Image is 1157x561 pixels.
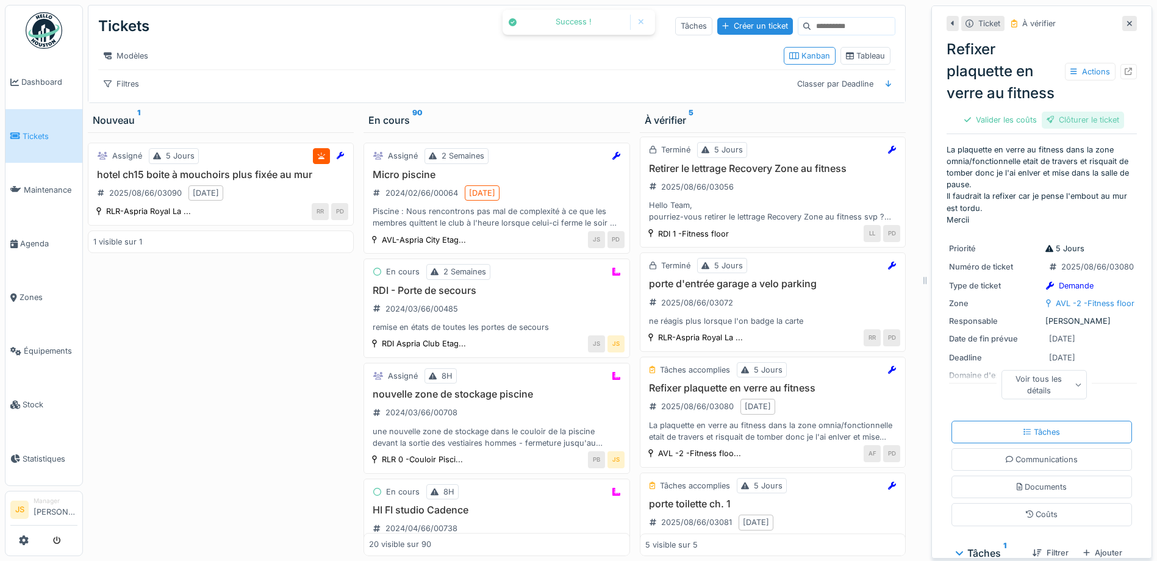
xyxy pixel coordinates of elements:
[959,112,1042,128] div: Valider les coûts
[1023,426,1060,438] div: Tâches
[588,335,605,352] div: JS
[23,453,77,465] span: Statistiques
[661,401,734,412] div: 2025/08/66/03080
[388,370,418,382] div: Assigné
[10,501,29,519] li: JS
[412,113,423,127] sup: 90
[369,426,624,449] div: une nouvelle zone de stockage dans le couloir de la piscine devant la sortie des vestiaires homme...
[369,504,624,516] h3: HI FI studio Cadence
[1026,509,1058,520] div: Coûts
[1049,333,1075,345] div: [DATE]
[106,205,191,217] div: RLR-Aspria Royal La ...
[846,50,885,62] div: Tableau
[137,113,140,127] sup: 1
[949,352,1041,363] div: Deadline
[385,187,458,199] div: 2024/02/66/00064
[20,238,77,249] span: Agenda
[789,50,830,62] div: Kanban
[34,496,77,506] div: Manager
[607,451,625,468] div: JS
[949,298,1041,309] div: Zone
[5,432,82,485] a: Statistiques
[717,18,793,34] div: Créer un ticket
[607,335,625,352] div: JS
[645,498,900,510] h3: porte toilette ch. 1
[442,150,484,162] div: 2 Semaines
[754,480,783,491] div: 5 Jours
[588,451,605,468] div: PB
[660,364,730,376] div: Tâches accomplies
[645,382,900,394] h3: Refixer plaquette en verre au fitness
[369,321,624,333] div: remise en états de toutes les portes de secours
[661,144,690,155] div: Terminé
[98,75,145,93] div: Filtres
[386,486,420,498] div: En cours
[1061,261,1134,273] div: 2025/08/66/03080
[645,315,900,327] div: ne réagis plus lorsque l'on badge la carte
[661,181,734,193] div: 2025/08/66/03056
[607,231,625,248] div: PD
[369,205,624,229] div: Piscine : Nous rencontrons pas mal de complexité à ce que les membres quittent le club à l'heure ...
[369,169,624,180] h3: Micro piscine
[112,150,142,162] div: Assigné
[23,399,77,410] span: Stock
[661,297,733,309] div: 2025/08/66/03072
[956,546,1023,560] div: Tâches
[864,445,881,462] div: AF
[949,333,1041,345] div: Date de fin prévue
[385,303,458,315] div: 2024/03/66/00485
[369,388,624,400] h3: nouvelle zone de stockage piscine
[1065,63,1116,80] div: Actions
[947,38,1137,104] div: Refixer plaquette en verre au fitness
[5,163,82,216] a: Maintenance
[382,234,466,246] div: AVL-Aspria City Etag...
[947,144,1137,226] p: La plaquette en verre au fitness dans la zone omnia/fonctionnelle etait de travers et risquait de...
[588,231,605,248] div: JS
[331,203,348,220] div: PD
[1078,545,1127,561] div: Ajouter
[469,187,495,199] div: [DATE]
[369,285,624,296] h3: RDI - Porte de secours
[949,280,1041,291] div: Type de ticket
[949,243,1041,254] div: Priorité
[714,144,743,155] div: 5 Jours
[1028,545,1073,561] div: Filtrer
[20,291,77,303] span: Zones
[522,17,624,27] div: Success !
[1059,280,1094,291] div: Demande
[98,47,154,65] div: Modèles
[21,76,77,88] span: Dashboard
[93,113,349,127] div: Nouveau
[93,169,348,180] h3: hotel ch15 boite à mouchoirs plus fixée au mur
[24,345,77,357] span: Équipements
[1056,298,1134,309] div: AVL -2 -Fitness floor
[883,225,900,242] div: PD
[385,407,457,418] div: 2024/03/66/00708
[978,18,1000,29] div: Ticket
[645,163,900,174] h3: Retirer le lettrage Recovery Zone au fitness
[743,516,769,528] div: [DATE]
[792,75,879,93] div: Classer par Deadline
[658,448,741,459] div: AVL -2 -Fitness floo...
[1003,546,1006,560] sup: 1
[5,216,82,270] a: Agenda
[368,113,625,127] div: En cours
[369,539,431,551] div: 20 visible sur 90
[675,17,712,35] div: Tâches
[386,266,420,277] div: En cours
[714,260,743,271] div: 5 Jours
[661,260,690,271] div: Terminé
[949,315,1041,327] div: Responsable
[312,203,329,220] div: RR
[864,329,881,346] div: RR
[754,364,783,376] div: 5 Jours
[443,266,486,277] div: 2 Semaines
[1001,370,1087,399] div: Voir tous les détails
[883,445,900,462] div: PD
[1006,454,1078,465] div: Communications
[745,401,771,412] div: [DATE]
[949,315,1134,327] div: [PERSON_NAME]
[1022,18,1056,29] div: À vérifier
[1017,481,1067,493] div: Documents
[93,236,142,248] div: 1 visible sur 1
